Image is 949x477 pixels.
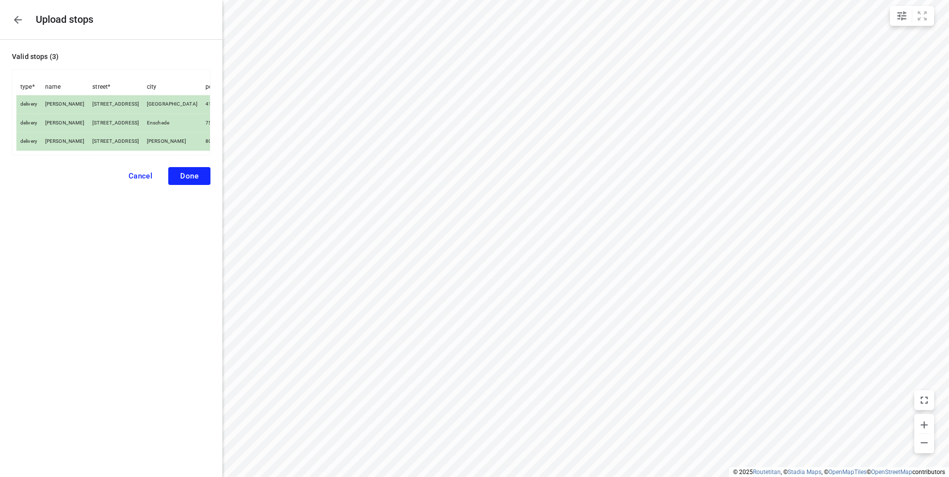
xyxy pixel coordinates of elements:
button: Cancel [117,167,165,185]
span: Done [180,172,199,180]
p: Valid stops ( 3 ) [12,52,210,61]
th: name [41,79,88,95]
h5: Upload stops [36,14,93,25]
td: 7524PK [202,114,245,132]
li: © 2025 , © , © © contributors [733,469,945,476]
th: type * [16,79,41,95]
th: city [143,79,202,95]
td: [PERSON_NAME] [143,132,202,151]
td: delivery [16,132,41,151]
td: [PERSON_NAME] [41,114,88,132]
a: OpenMapTiles [828,469,867,476]
td: [STREET_ADDRESS] [88,114,143,132]
td: [PERSON_NAME] [41,95,88,114]
div: small contained button group [890,6,934,26]
td: [PERSON_NAME] [41,132,88,151]
td: 8051DA [202,132,245,151]
span: Cancel [129,172,153,180]
button: Done [168,167,210,185]
td: delivery [16,95,41,114]
td: 4181AL [202,95,245,114]
button: Map settings [892,6,912,26]
td: delivery [16,114,41,132]
td: [STREET_ADDRESS] [88,132,143,151]
a: OpenStreetMap [871,469,912,476]
a: Routetitan [753,469,781,476]
td: [STREET_ADDRESS] [88,95,143,114]
a: Stadia Maps [788,469,821,476]
th: postal_code * [202,79,245,95]
th: street * [88,79,143,95]
td: Enschede [143,114,202,132]
td: [GEOGRAPHIC_DATA] [143,95,202,114]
